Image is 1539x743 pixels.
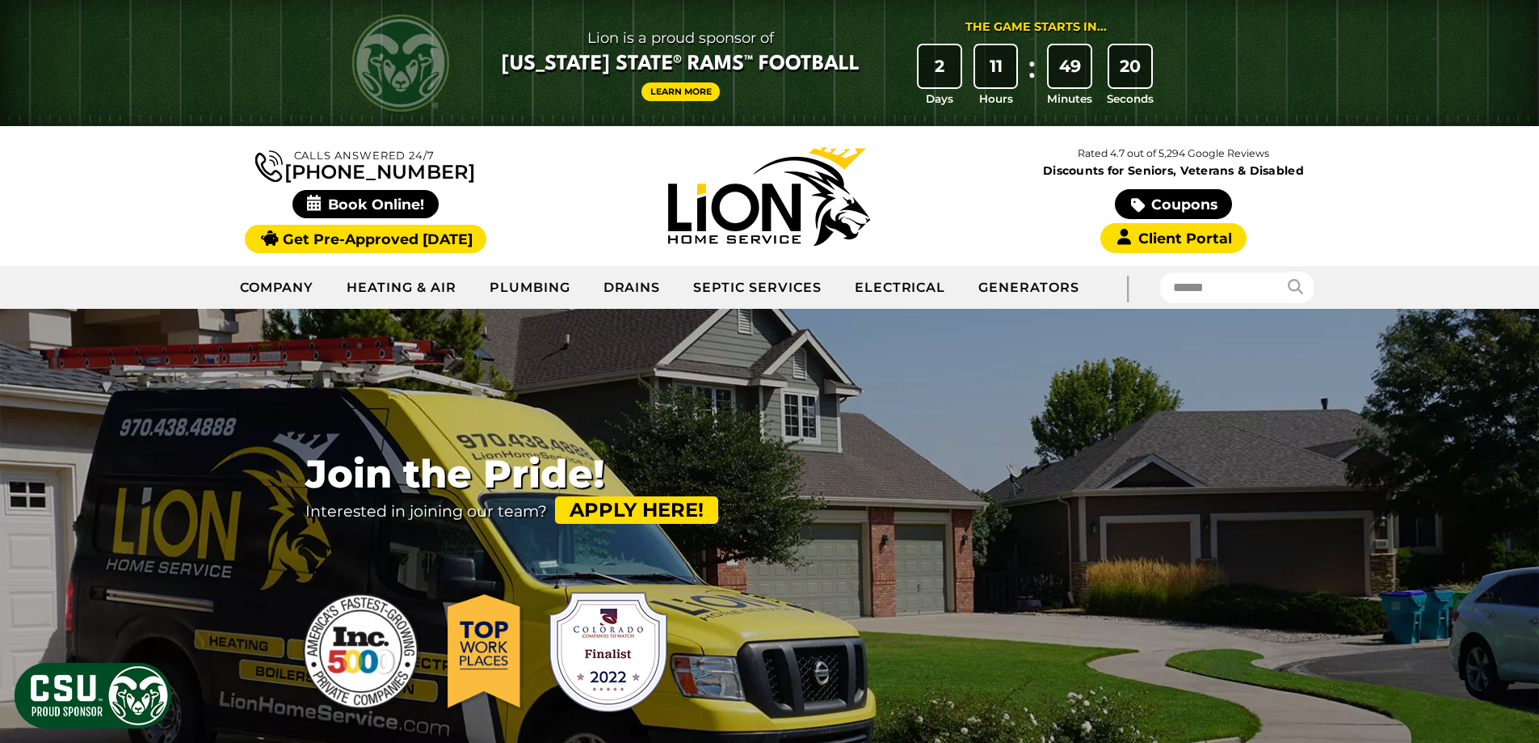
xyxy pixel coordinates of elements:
div: | [1095,266,1160,309]
a: [PHONE_NUMBER] [255,147,475,182]
div: The Game Starts in... [965,19,1107,36]
a: Apply Here! [555,496,718,524]
span: Discounts for Seniors, Veterans & Disabled [975,165,1373,176]
img: Ranked on Inc 5000 [297,588,427,717]
a: Plumbing [473,268,587,308]
a: Electrical [839,268,963,308]
img: Lion Home Service [668,147,870,246]
img: Top WorkPlaces [441,588,530,717]
div: 20 [1109,45,1151,87]
div: 11 [975,45,1017,87]
img: CSU Rams logo [352,15,449,112]
span: Hours [979,91,1013,107]
span: Book Online! [292,190,439,218]
div: 49 [1049,45,1091,87]
a: Get Pre-Approved [DATE] [245,225,486,253]
a: Client Portal [1100,223,1246,253]
span: Lion is a proud sponsor of [502,25,860,51]
img: CSU Sponsor Badge [12,661,174,731]
a: Coupons [1115,189,1231,219]
div: 2 [919,45,961,87]
span: Seconds [1107,91,1154,107]
span: Minutes [1047,91,1092,107]
p: Interested in joining our team? [305,496,718,524]
img: Colorado Companies to Watch Finalist 2022 [544,588,673,717]
a: Generators [962,268,1095,308]
p: Rated 4.7 out of 5,294 Google Reviews [971,145,1375,163]
a: Company [224,268,331,308]
span: [US_STATE] State® Rams™ Football [502,51,860,78]
span: Join the Pride! [305,452,718,496]
div: : [1024,45,1040,108]
span: Days [926,91,953,107]
a: Learn More [641,82,721,101]
a: Drains [587,268,678,308]
a: Septic Services [677,268,838,308]
a: Heating & Air [330,268,473,308]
